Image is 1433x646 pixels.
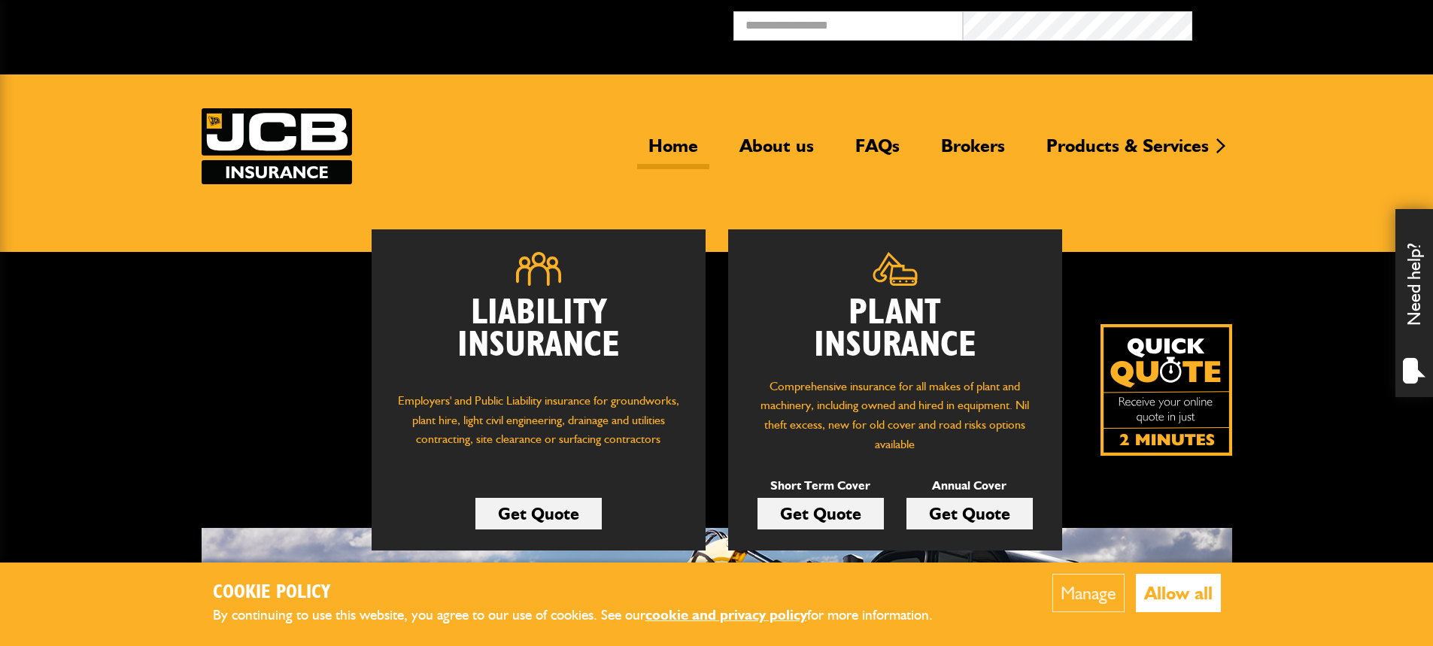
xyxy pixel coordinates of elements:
[1052,574,1125,612] button: Manage
[930,135,1016,169] a: Brokers
[1395,209,1433,397] div: Need help?
[637,135,709,169] a: Home
[394,391,683,463] p: Employers' and Public Liability insurance for groundworks, plant hire, light civil engineering, d...
[751,297,1040,362] h2: Plant Insurance
[844,135,911,169] a: FAQs
[1101,324,1232,456] img: Quick Quote
[1136,574,1221,612] button: Allow all
[645,606,807,623] a: cookie and privacy policy
[394,297,683,377] h2: Liability Insurance
[1192,11,1422,35] button: Broker Login
[202,108,352,184] img: JCB Insurance Services logo
[751,377,1040,453] p: Comprehensive insurance for all makes of plant and machinery, including owned and hired in equipm...
[906,476,1033,496] p: Annual Cover
[202,108,352,184] a: JCB Insurance Services
[757,498,884,529] a: Get Quote
[213,604,958,627] p: By continuing to use this website, you agree to our use of cookies. See our for more information.
[1035,135,1220,169] a: Products & Services
[757,476,884,496] p: Short Term Cover
[475,498,602,529] a: Get Quote
[213,581,958,605] h2: Cookie Policy
[906,498,1033,529] a: Get Quote
[1101,324,1232,456] a: Get your insurance quote isn just 2-minutes
[728,135,825,169] a: About us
